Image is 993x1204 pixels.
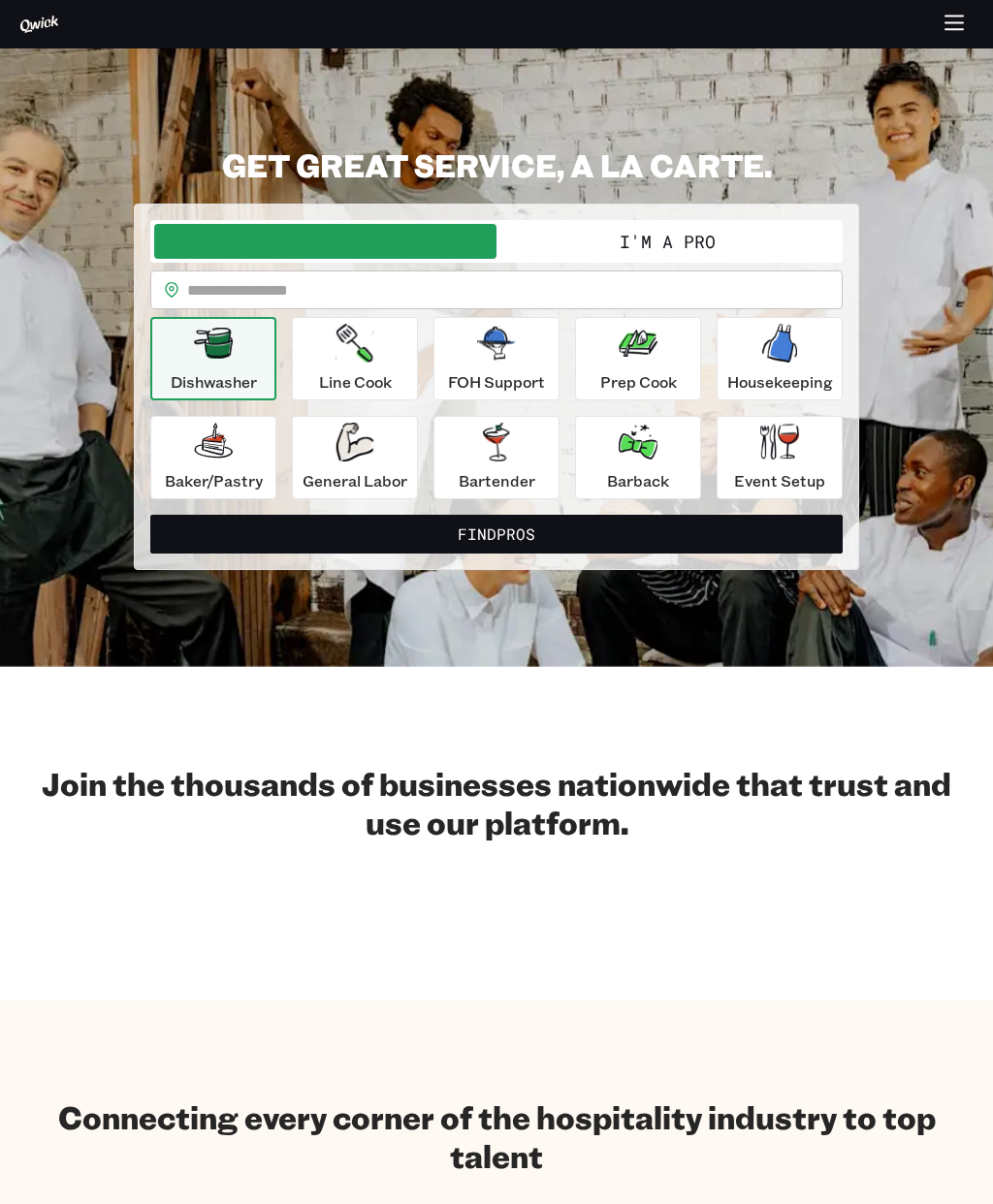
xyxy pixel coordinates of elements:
[607,469,669,492] p: Barback
[433,416,560,499] button: Bartender
[600,370,677,394] p: Prep Cook
[459,469,535,492] p: Bartender
[734,469,825,492] p: Event Setup
[433,317,560,400] button: FOH Support
[150,416,276,499] button: Baker/Pastry
[150,515,843,554] button: FindPros
[165,469,263,492] p: Baker/Pastry
[171,370,257,394] p: Dishwasher
[19,764,974,841] h2: Join the thousands of businesses nationwide that trust and use our platform.
[319,370,392,394] p: Line Cook
[19,1097,974,1175] h2: Connecting every corner of the hospitality industry to top talent
[575,416,701,499] button: Barback
[717,416,843,499] button: Event Setup
[292,416,418,499] button: General Labor
[717,317,843,400] button: Housekeeping
[292,317,418,400] button: Line Cook
[575,317,701,400] button: Prep Cook
[303,469,407,492] p: General Labor
[134,145,859,184] h2: GET GREAT SERVICE, A LA CARTE.
[727,370,833,394] p: Housekeeping
[150,317,276,400] button: Dishwasher
[448,370,545,394] p: FOH Support
[154,224,496,259] button: I'm a Business
[496,224,839,259] button: I'm a Pro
